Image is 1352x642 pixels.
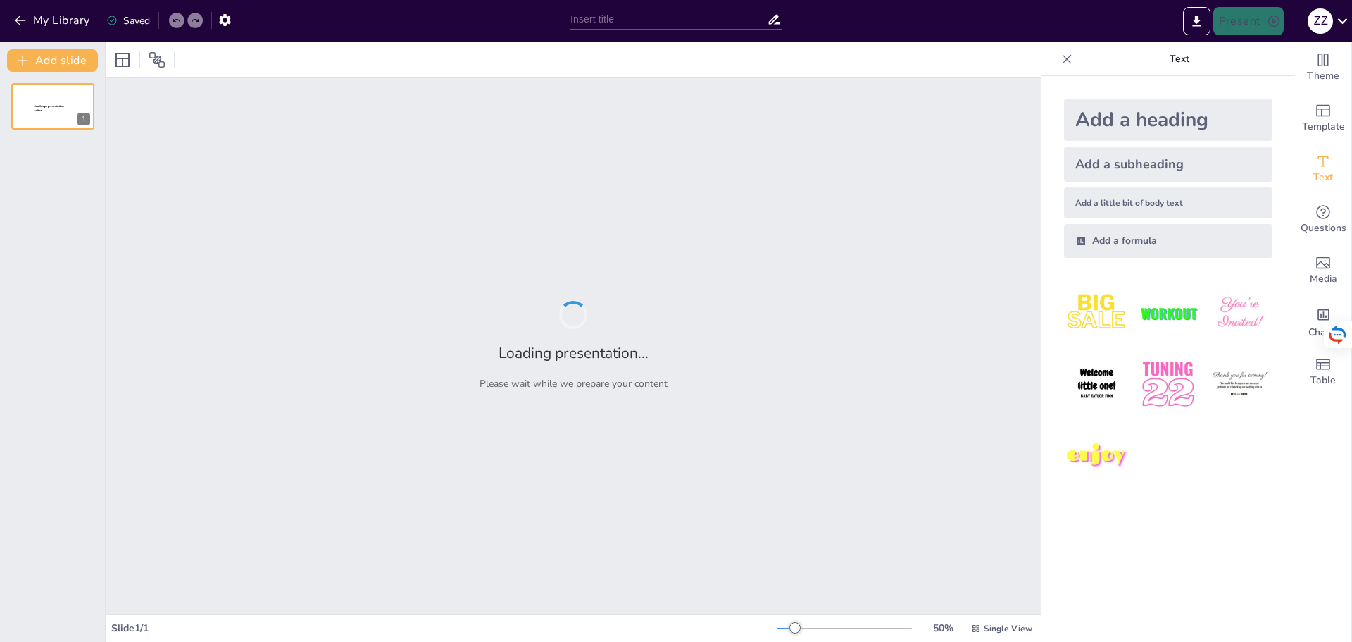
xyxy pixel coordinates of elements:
[35,105,64,113] span: Sendsteps presentation editor
[570,9,767,30] input: Insert title
[106,14,150,27] div: Saved
[1295,245,1351,296] div: Add images, graphics, shapes or video
[111,49,134,71] div: Layout
[1310,373,1336,388] span: Table
[984,623,1032,634] span: Single View
[149,51,165,68] span: Position
[499,343,649,363] h2: Loading presentation...
[1135,352,1201,417] img: 5.jpeg
[1064,280,1129,346] img: 1.jpeg
[1295,296,1351,347] div: Add charts and graphs
[1308,8,1333,34] div: Z Z
[1308,7,1333,35] button: Z Z
[1295,347,1351,397] div: Add a table
[1078,42,1281,76] p: Text
[1064,99,1272,141] div: Add a heading
[1064,147,1272,182] div: Add a subheading
[1295,93,1351,144] div: Add ready made slides
[1308,325,1338,340] span: Charts
[11,83,94,130] div: 1
[1301,221,1346,236] span: Questions
[1295,42,1351,93] div: Change the overall theme
[1064,352,1129,417] img: 4.jpeg
[1295,195,1351,245] div: Get real-time input from your audience
[1064,424,1129,489] img: 7.jpeg
[1183,7,1210,35] button: Export to PowerPoint
[1207,352,1272,417] img: 6.jpeg
[11,9,96,32] button: My Library
[1295,144,1351,195] div: Add text boxes
[1064,187,1272,218] div: Add a little bit of body text
[1313,170,1333,185] span: Text
[111,622,777,635] div: Slide 1 / 1
[1135,280,1201,346] img: 2.jpeg
[1207,280,1272,346] img: 3.jpeg
[1310,271,1337,287] span: Media
[77,113,90,125] div: 1
[926,622,960,635] div: 50 %
[1307,68,1339,84] span: Theme
[1213,7,1284,35] button: Present
[7,49,98,72] button: Add slide
[480,377,668,390] p: Please wait while we prepare your content
[1302,119,1345,135] span: Template
[1064,224,1272,258] div: Add a formula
